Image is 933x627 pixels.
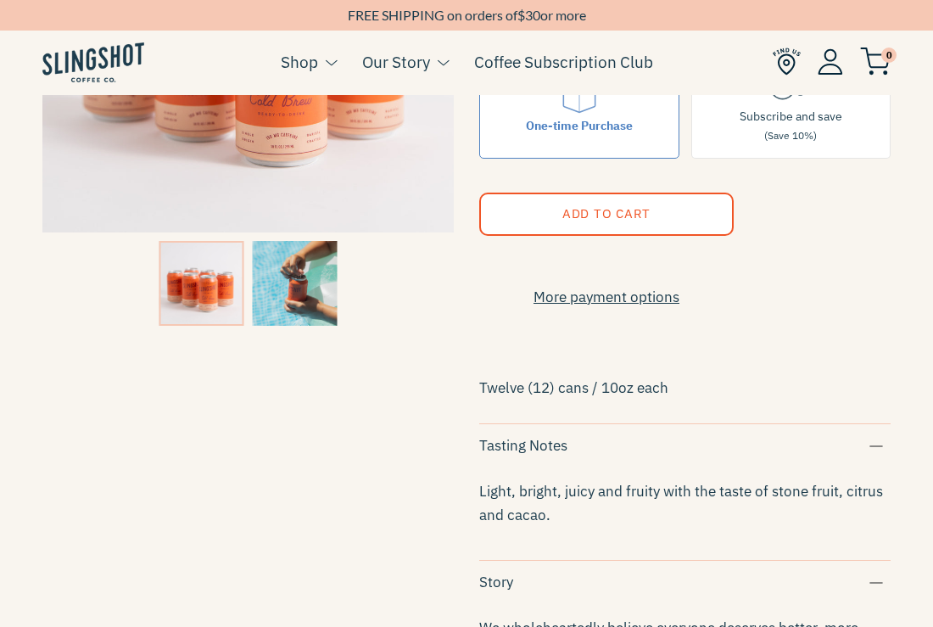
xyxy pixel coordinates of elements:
img: cart [860,48,891,76]
img: Account [818,48,843,75]
a: 0 [860,52,891,72]
span: Subscribe and save [740,109,842,124]
p: Twelve (12) cans / 10oz each [479,373,891,402]
span: (Save 10%) [764,129,817,142]
div: Story [479,571,891,594]
div: One-time Purchase [526,116,633,135]
a: Our Story [362,49,430,75]
span: Light, bright, juicy and fruity with the taste of stone fruit, citrus and cacao. [479,482,883,523]
a: Coffee Subscription Club [474,49,653,75]
span: 30 [525,7,540,23]
span: 0 [881,48,897,63]
img: Cold Brew Six-Pack [252,241,337,326]
span: Add to Cart [562,205,651,221]
button: Add to Cart [479,193,734,236]
div: Tasting Notes [479,434,891,457]
a: More payment options [479,286,734,309]
span: $ [517,7,525,23]
img: Find Us [773,48,801,76]
img: Cold Brew Six-Pack [159,241,244,326]
a: Shop [281,49,318,75]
